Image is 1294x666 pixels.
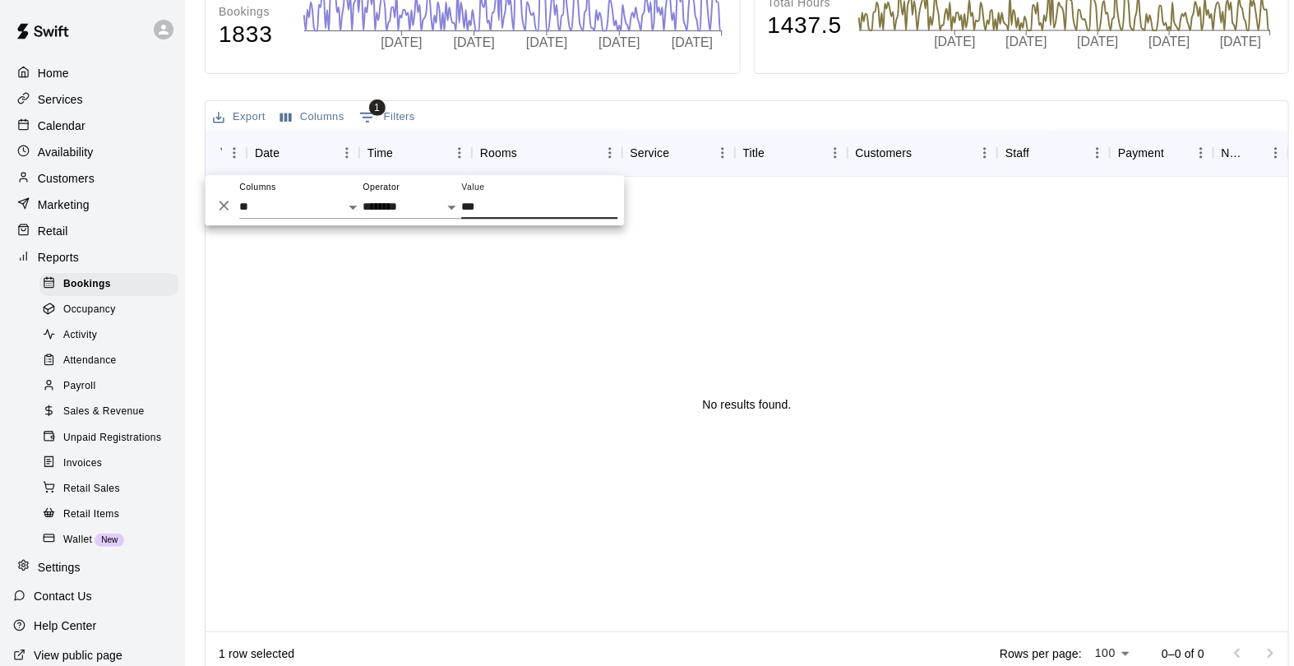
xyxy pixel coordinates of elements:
[669,141,692,164] button: Sort
[39,529,178,552] div: WalletNew
[517,141,540,164] button: Sort
[247,130,359,176] div: Date
[39,527,185,553] a: WalletNew
[13,113,172,138] a: Calendar
[219,645,294,662] div: 1 row selected
[39,400,178,423] div: Sales & Revenue
[209,104,270,130] button: Export
[276,104,349,130] button: Select columns
[63,404,145,420] span: Sales & Revenue
[63,506,119,523] span: Retail Items
[765,141,788,164] button: Sort
[710,141,735,165] button: Menu
[38,91,83,108] p: Services
[38,118,85,134] p: Calendar
[38,197,90,213] p: Marketing
[1149,35,1190,49] tspan: [DATE]
[1085,141,1110,165] button: Menu
[1005,130,1029,176] div: Staff
[63,532,92,548] span: Wallet
[39,400,185,425] a: Sales & Revenue
[359,130,472,176] div: Time
[39,451,185,476] a: Invoices
[39,324,178,347] div: Activity
[63,481,120,497] span: Retail Sales
[393,141,416,164] button: Sort
[34,617,96,634] p: Help Center
[381,35,422,49] tspan: [DATE]
[39,323,185,349] a: Activity
[526,35,567,49] tspan: [DATE]
[39,476,185,502] a: Retail Sales
[1088,641,1135,665] div: 100
[13,219,172,243] a: Retail
[13,87,172,112] div: Services
[1110,130,1213,176] div: Payment
[1264,141,1288,165] button: Menu
[13,245,172,270] a: Reports
[39,427,178,450] div: Unpaid Registrations
[355,104,419,131] button: Show filters
[363,181,400,193] label: Operator
[39,425,185,451] a: Unpaid Registrations
[38,170,95,187] p: Customers
[13,140,172,164] a: Availability
[1164,141,1187,164] button: Sort
[973,141,997,165] button: Menu
[1189,141,1213,165] button: Menu
[997,130,1110,176] div: Staff
[39,452,178,475] div: Invoices
[34,588,92,604] p: Contact Us
[38,249,79,266] p: Reports
[63,327,97,344] span: Activity
[1241,141,1264,164] button: Sort
[1029,141,1052,164] button: Sort
[1221,35,1262,49] tspan: [DATE]
[38,144,94,160] p: Availability
[1118,130,1164,176] div: Payment
[598,35,640,49] tspan: [DATE]
[935,35,976,49] tspan: [DATE]
[768,12,843,40] h4: 1437.5
[239,181,275,193] label: Columns
[63,276,111,293] span: Bookings
[95,535,124,544] span: New
[222,141,247,165] button: Menu
[39,273,178,296] div: Bookings
[631,130,670,176] div: Service
[13,166,172,191] a: Customers
[743,130,765,176] div: Title
[369,99,386,116] span: 1
[219,21,287,49] h4: 1833
[39,374,185,400] a: Payroll
[622,130,735,176] div: Service
[461,181,484,193] label: Value
[447,141,472,165] button: Menu
[913,141,936,164] button: Sort
[34,647,122,664] p: View public page
[206,130,247,176] div: ID
[367,130,393,176] div: Time
[63,302,116,318] span: Occupancy
[598,141,622,165] button: Menu
[38,559,81,576] p: Settings
[255,130,280,176] div: Date
[280,141,303,164] button: Sort
[13,555,172,580] a: Settings
[672,35,713,49] tspan: [DATE]
[823,141,848,165] button: Menu
[63,430,161,446] span: Unpaid Registrations
[13,61,172,86] a: Home
[63,378,95,395] span: Payroll
[454,35,495,49] tspan: [DATE]
[39,478,178,501] div: Retail Sales
[735,130,848,176] div: Title
[1213,130,1288,176] div: Notes
[1222,130,1241,176] div: Notes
